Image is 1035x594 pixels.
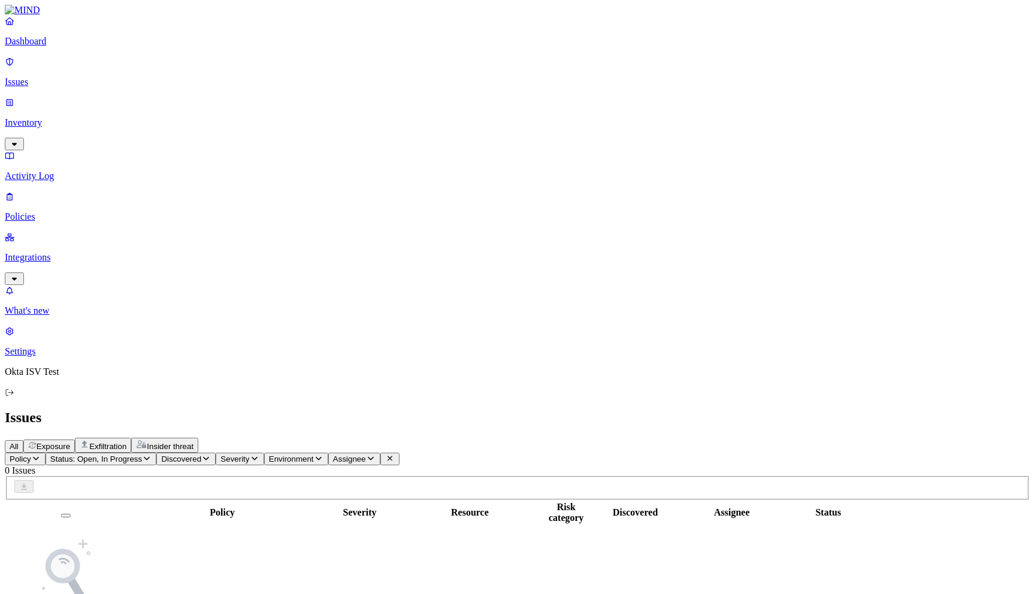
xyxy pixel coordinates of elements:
[5,305,1030,316] p: What's new
[595,507,676,518] div: Discovered
[5,5,1030,16] a: MIND
[319,507,400,518] div: Severity
[678,507,786,518] div: Assignee
[5,211,1030,222] p: Policies
[10,454,31,463] span: Policy
[5,465,35,475] span: 0 Issues
[5,16,1030,47] a: Dashboard
[61,514,71,517] button: Select all
[5,36,1030,47] p: Dashboard
[5,77,1030,87] p: Issues
[5,191,1030,222] a: Policies
[220,454,249,463] span: Severity
[5,232,1030,283] a: Integrations
[89,442,126,451] span: Exfiltration
[5,56,1030,87] a: Issues
[788,507,868,518] div: Status
[402,507,537,518] div: Resource
[5,366,1030,377] p: Okta ISV Test
[269,454,314,463] span: Environment
[5,97,1030,148] a: Inventory
[37,442,70,451] span: Exposure
[5,171,1030,181] p: Activity Log
[10,442,19,451] span: All
[128,507,317,518] div: Policy
[5,285,1030,316] a: What's new
[5,326,1030,357] a: Settings
[50,454,142,463] span: Status: Open, In Progress
[161,454,201,463] span: Discovered
[5,410,1030,426] h2: Issues
[5,252,1030,263] p: Integrations
[147,442,193,451] span: Insider threat
[540,502,592,523] div: Risk category
[5,5,40,16] img: MIND
[5,117,1030,128] p: Inventory
[333,454,366,463] span: Assignee
[5,150,1030,181] a: Activity Log
[5,346,1030,357] p: Settings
